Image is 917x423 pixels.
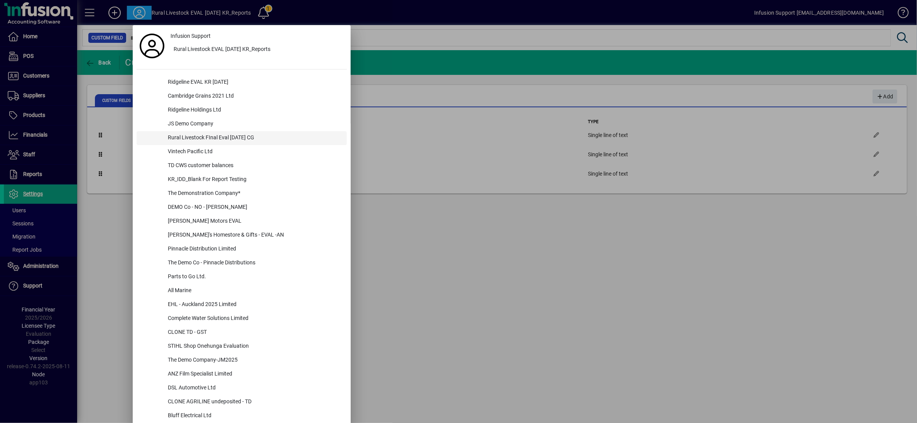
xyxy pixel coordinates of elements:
div: DSL Automotive Ltd [162,381,347,395]
button: [PERSON_NAME] Motors EVAL [137,215,347,228]
button: DSL Automotive Ltd [137,381,347,395]
button: DEMO Co - NO - [PERSON_NAME] [137,201,347,215]
button: ANZ Film Specialist Limited [137,367,347,381]
div: [PERSON_NAME] Motors EVAL [162,215,347,228]
a: Profile [137,39,167,53]
button: TD CWS customer balances [137,159,347,173]
button: The Demo Company-JM2025 [137,354,347,367]
div: Rural Livestock FInal Eval [DATE] CG [162,131,347,145]
button: Parts to Go Ltd. [137,270,347,284]
button: STIHL Shop Onehunga Evaluation [137,340,347,354]
button: Rural Livestock EVAL [DATE] KR_Reports [167,43,347,57]
div: Pinnacle Distribution Limited [162,242,347,256]
div: JS Demo Company [162,117,347,131]
div: Ridgeline Holdings Ltd [162,103,347,117]
div: Cambridge Grains 2021 Ltd [162,90,347,103]
button: Cambridge Grains 2021 Ltd [137,90,347,103]
button: The Demo Co - Pinnacle Distributions [137,256,347,270]
button: Complete Water Solutions Limited [137,312,347,326]
button: JS Demo Company [137,117,347,131]
div: EHL - Auckland 2025 Limited [162,298,347,312]
div: CLONE TD - GST [162,326,347,340]
div: ANZ Film Specialist Limited [162,367,347,381]
div: Bluff Electrical Ltd [162,409,347,423]
div: STIHL Shop Onehunga Evaluation [162,340,347,354]
a: Infusion Support [167,29,347,43]
div: [PERSON_NAME]'s Homestore & Gifts - EVAL -AN [162,228,347,242]
button: Rural Livestock FInal Eval [DATE] CG [137,131,347,145]
div: Complete Water Solutions Limited [162,312,347,326]
div: CLONE AGRILINE undeposited - TD [162,395,347,409]
div: All Marine [162,284,347,298]
button: CLONE TD - GST [137,326,347,340]
div: The Demo Co - Pinnacle Distributions [162,256,347,270]
button: CLONE AGRILINE undeposited - TD [137,395,347,409]
div: Parts to Go Ltd. [162,270,347,284]
button: Bluff Electrical Ltd [137,409,347,423]
div: The Demo Company-JM2025 [162,354,347,367]
button: [PERSON_NAME]'s Homestore & Gifts - EVAL -AN [137,228,347,242]
div: The Demonstration Company* [162,187,347,201]
button: Pinnacle Distribution Limited [137,242,347,256]
button: Ridgeline EVAL KR [DATE] [137,76,347,90]
div: TD CWS customer balances [162,159,347,173]
button: EHL - Auckland 2025 Limited [137,298,347,312]
div: KR_IDD_Blank For Report Testing [162,173,347,187]
button: Ridgeline Holdings Ltd [137,103,347,117]
div: DEMO Co - NO - [PERSON_NAME] [162,201,347,215]
button: The Demonstration Company* [137,187,347,201]
button: All Marine [137,284,347,298]
button: Vintech Pacific Ltd [137,145,347,159]
button: KR_IDD_Blank For Report Testing [137,173,347,187]
span: Infusion Support [171,32,211,40]
div: Vintech Pacific Ltd [162,145,347,159]
div: Ridgeline EVAL KR [DATE] [162,76,347,90]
